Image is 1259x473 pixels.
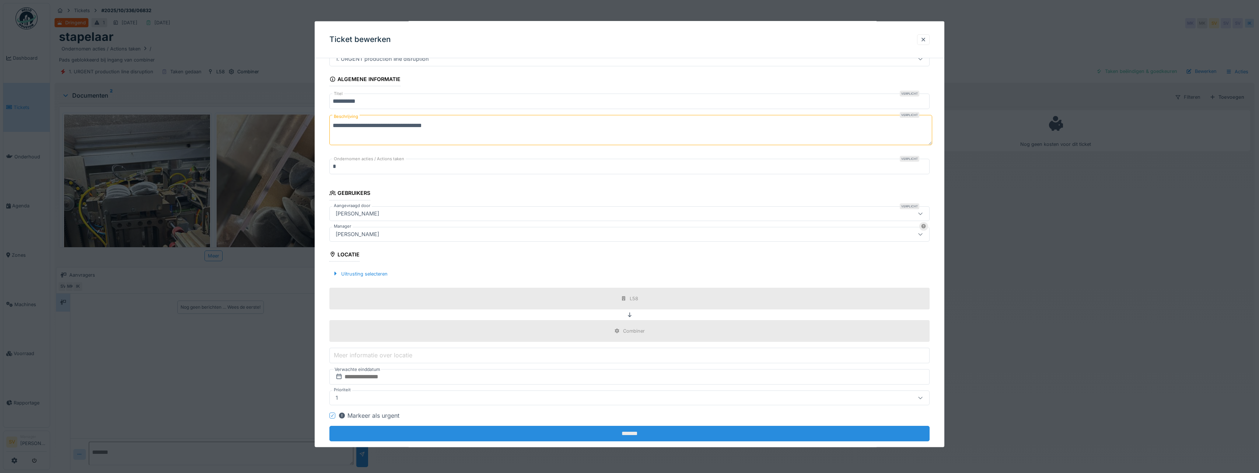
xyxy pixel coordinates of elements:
[329,269,391,278] div: Uitrusting selecteren
[332,223,353,229] label: Manager
[329,188,370,200] div: Gebruikers
[332,351,414,360] label: Meer informatie over locatie
[334,365,381,374] label: Verwachte einddatum
[630,295,638,302] div: L58
[329,74,401,86] div: Algemene informatie
[332,112,360,121] label: Beschrijving
[329,249,360,261] div: Locatie
[900,91,919,97] div: Verplicht
[900,156,919,162] div: Verplicht
[900,203,919,209] div: Verplicht
[623,327,645,334] div: Combiner
[332,387,352,393] label: Prioriteit
[338,411,399,420] div: Markeer als urgent
[900,112,919,118] div: Verplicht
[333,394,341,402] div: 1
[329,35,391,44] h3: Ticket bewerken
[333,55,432,63] div: 1. URGENT production line disruption
[332,156,406,162] label: Ondernomen acties / Actions taken
[333,230,382,238] div: [PERSON_NAME]
[333,209,382,217] div: [PERSON_NAME]
[332,202,372,209] label: Aangevraagd door
[332,91,344,97] label: Titel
